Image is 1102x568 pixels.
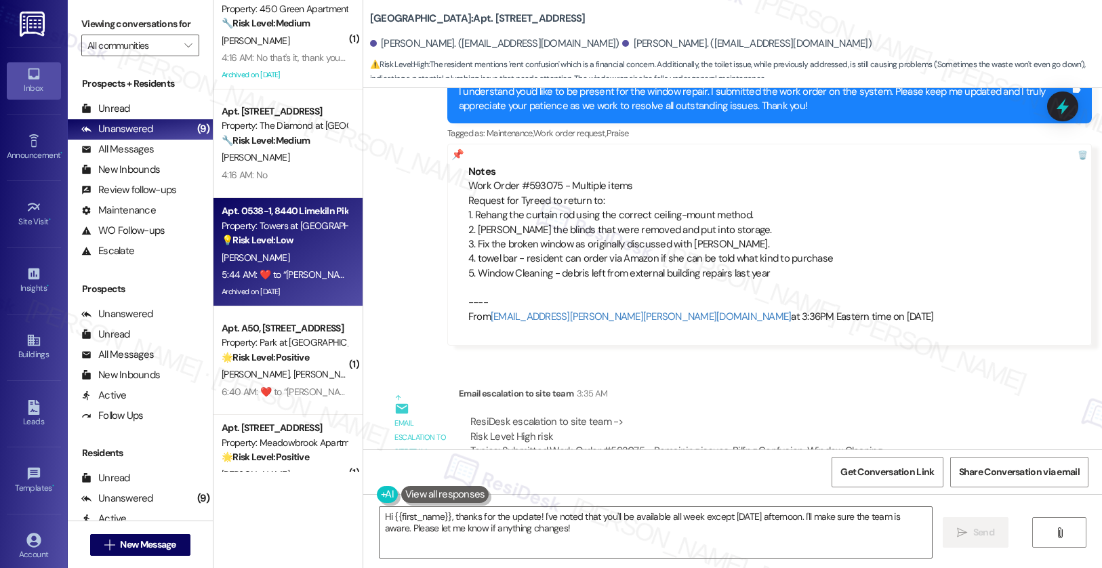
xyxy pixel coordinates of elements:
div: Property: The Diamond at [GEOGRAPHIC_DATA] [222,119,347,133]
i:  [104,540,115,550]
button: New Message [90,534,190,556]
div: [PERSON_NAME]. ([EMAIL_ADDRESS][DOMAIN_NAME]) [622,37,872,51]
div: Follow Ups [81,409,144,423]
span: [PERSON_NAME] [222,468,289,481]
div: 6:40 AM: ​❤️​ to “ [PERSON_NAME] (Park at [GEOGRAPHIC_DATA]): You're welcome! ” [222,386,548,398]
span: Maintenance , [487,127,533,139]
div: Unread [81,102,130,116]
a: [EMAIL_ADDRESS][PERSON_NAME][PERSON_NAME][DOMAIN_NAME] [491,310,792,323]
div: Residents [68,446,213,460]
div: WO Follow-ups [81,224,165,238]
div: 4:16 AM: No that's it, thank you so much [PERSON_NAME]. We appreciate you. [222,52,527,64]
a: Insights • [7,262,61,299]
div: All Messages [81,142,154,157]
div: Apt. [STREET_ADDRESS] [222,104,347,119]
span: Praise [607,127,629,139]
div: Review follow-ups [81,183,176,197]
span: • [49,215,51,224]
div: I understand you'd like to be present for the window repair. I submitted the work order on the sy... [459,85,1070,114]
span: • [52,481,54,491]
div: Email escalation to site team [394,416,447,460]
div: Work Order #593075 - Multiple items Request for Tyreed to return to: 1. Rehang the curtain rod us... [468,179,1071,324]
a: Account [7,529,61,565]
a: Leads [7,396,61,432]
strong: 🔧 Risk Level: Medium [222,17,310,29]
div: Tagged as: [447,123,1092,143]
div: (9) [194,119,213,140]
i:  [957,527,967,538]
strong: 💡 Risk Level: Low [222,234,293,246]
div: All Messages [81,348,154,362]
button: Share Conversation via email [950,457,1088,487]
div: Property: Towers at [GEOGRAPHIC_DATA] [222,219,347,233]
b: [GEOGRAPHIC_DATA]: Apt. [STREET_ADDRESS] [370,12,586,26]
span: New Message [120,537,176,552]
b: Notes [468,165,495,178]
span: Send [973,525,994,540]
div: Maintenance [81,203,156,218]
a: Templates • [7,462,61,499]
div: [PERSON_NAME]. ([EMAIL_ADDRESS][DOMAIN_NAME]) [370,37,619,51]
div: Escalate [81,244,134,258]
span: Get Conversation Link [840,465,934,479]
span: Work order request , [533,127,607,139]
div: Apt. [STREET_ADDRESS] [222,421,347,435]
span: Share Conversation via email [959,465,1080,479]
textarea: Hi {{first_name}}, thanks for the update! I've noted that you'll be available all week except [DA... [380,507,933,558]
div: Prospects + Residents [68,77,213,91]
span: • [60,148,62,158]
div: Apt. A50, [STREET_ADDRESS] [222,321,347,336]
div: Archived on [DATE] [220,66,348,83]
strong: 🌟 Risk Level: Positive [222,351,309,363]
div: Property: 450 Green Apartments [222,2,347,16]
div: Unanswered [81,122,153,136]
div: Unread [81,327,130,342]
div: New Inbounds [81,163,160,177]
div: Active [81,512,127,526]
div: Email escalation to site team [459,386,1028,405]
div: Unread [81,471,130,485]
div: Property: Meadowbrook Apartments [222,436,347,450]
a: Inbox [7,62,61,99]
div: 3:35 AM [573,386,607,401]
span: : The resident mentions 'rent confusion' which is a financial concern. Additionally, the toilet i... [370,58,1102,87]
div: Archived on [DATE] [220,283,348,300]
a: Site Visit • [7,196,61,232]
div: Apt. 0538-1, 8440 Limekiln Pike [222,204,347,218]
div: 4:16 AM: No [222,169,267,181]
div: New Inbounds [81,368,160,382]
span: [PERSON_NAME] [293,368,361,380]
span: [PERSON_NAME] [222,151,289,163]
span: • [47,281,49,291]
label: Viewing conversations for [81,14,199,35]
div: Unanswered [81,491,153,506]
button: Get Conversation Link [832,457,943,487]
span: [PERSON_NAME] [222,251,289,264]
div: (9) [194,488,213,509]
img: ResiDesk Logo [20,12,47,37]
div: Prospects [68,282,213,296]
div: ResiDesk escalation to site team -> Risk Level: High risk Topics: Submitted Work Order #593075 - ... [470,415,1017,473]
div: Unanswered [81,307,153,321]
strong: 🔧 Risk Level: Medium [222,134,310,146]
span: [PERSON_NAME] [222,368,293,380]
strong: ⚠️ Risk Level: High [370,59,428,70]
div: Active [81,388,127,403]
strong: 🌟 Risk Level: Positive [222,451,309,463]
input: All communities [87,35,178,56]
span: [PERSON_NAME] [222,35,289,47]
button: Send [943,517,1008,548]
a: Buildings [7,329,61,365]
i:  [1055,527,1065,538]
i:  [184,40,192,51]
div: Property: Park at [GEOGRAPHIC_DATA] [222,336,347,350]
